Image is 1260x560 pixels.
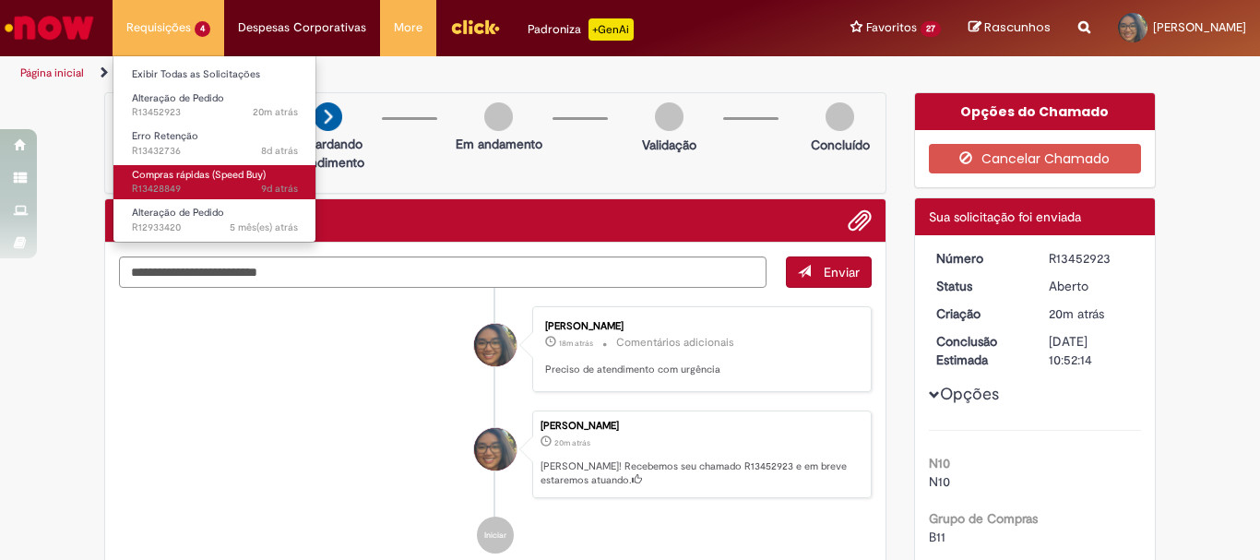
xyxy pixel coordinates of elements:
p: Preciso de atendimento com urgência [545,363,852,377]
time: 27/08/2025 14:52:13 [253,105,298,119]
p: [PERSON_NAME]! Recebemos seu chamado R13452923 e em breve estaremos atuando. [541,459,862,488]
span: R13432736 [132,144,298,159]
time: 19/08/2025 14:19:23 [261,182,298,196]
span: Erro Retenção [132,129,198,143]
time: 11/04/2025 09:58:03 [230,220,298,234]
span: 20m atrás [1049,305,1104,322]
div: [PERSON_NAME] [541,421,862,432]
a: Aberto R13432736 : Erro Retenção [113,126,316,161]
p: +GenAi [588,18,634,41]
li: Maria Julia Marques Dos Santos [119,411,872,499]
time: 27/08/2025 14:54:16 [559,338,593,349]
span: Requisições [126,18,191,37]
span: 9d atrás [261,182,298,196]
img: img-circle-grey.png [826,102,854,131]
dt: Status [922,277,1036,295]
a: Aberto R13452923 : Alteração de Pedido [113,89,316,123]
span: 18m atrás [559,338,593,349]
a: Aberto R13428849 : Compras rápidas (Speed Buy) [113,165,316,199]
b: Grupo de Compras [929,510,1038,527]
span: 4 [195,21,210,37]
img: img-circle-grey.png [655,102,683,131]
dt: Número [922,249,1036,268]
span: Favoritos [866,18,917,37]
div: [DATE] 10:52:14 [1049,332,1135,369]
time: 27/08/2025 14:52:11 [1049,305,1104,322]
a: Exibir Todas as Solicitações [113,65,316,85]
div: R13452923 [1049,249,1135,268]
p: Aguardando atendimento [283,135,373,172]
span: 27 [921,21,941,37]
time: 27/08/2025 14:52:11 [554,437,590,448]
a: Rascunhos [969,19,1051,37]
span: 8d atrás [261,144,298,158]
small: Comentários adicionais [616,335,734,351]
div: Opções do Chamado [915,93,1156,130]
span: 5 mês(es) atrás [230,220,298,234]
button: Enviar [786,256,872,288]
span: R13452923 [132,105,298,120]
div: 27/08/2025 14:52:11 [1049,304,1135,323]
span: N10 [929,473,950,490]
ul: Trilhas de página [14,56,826,90]
textarea: Digite sua mensagem aqui... [119,256,767,288]
span: More [394,18,422,37]
span: 20m atrás [253,105,298,119]
time: 20/08/2025 14:34:15 [261,144,298,158]
span: Alteração de Pedido [132,206,224,220]
span: [PERSON_NAME] [1153,19,1246,35]
dt: Conclusão Estimada [922,332,1036,369]
div: Padroniza [528,18,634,41]
div: Aberto [1049,277,1135,295]
p: Validação [642,136,696,154]
span: Enviar [824,264,860,280]
span: Alteração de Pedido [132,91,224,105]
div: Maria Julia Marques Dos Santos [474,324,517,366]
b: N10 [929,455,950,471]
img: ServiceNow [2,9,97,46]
a: Página inicial [20,66,84,80]
span: Rascunhos [984,18,1051,36]
span: Compras rápidas (Speed Buy) [132,168,266,182]
span: Sua solicitação foi enviada [929,209,1081,225]
a: Aberto R12933420 : Alteração de Pedido [113,203,316,237]
span: Despesas Corporativas [238,18,366,37]
span: 20m atrás [554,437,590,448]
button: Adicionar anexos [848,209,872,232]
div: [PERSON_NAME] [545,321,852,332]
span: B11 [929,529,945,545]
dt: Criação [922,304,1036,323]
p: Em andamento [456,135,542,153]
p: Concluído [811,136,870,154]
ul: Requisições [113,55,316,243]
div: Maria Julia Marques Dos Santos [474,428,517,471]
img: click_logo_yellow_360x200.png [450,13,500,41]
span: R12933420 [132,220,298,235]
span: R13428849 [132,182,298,197]
img: arrow-next.png [314,102,342,131]
button: Cancelar Chamado [929,144,1142,173]
img: img-circle-grey.png [484,102,513,131]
